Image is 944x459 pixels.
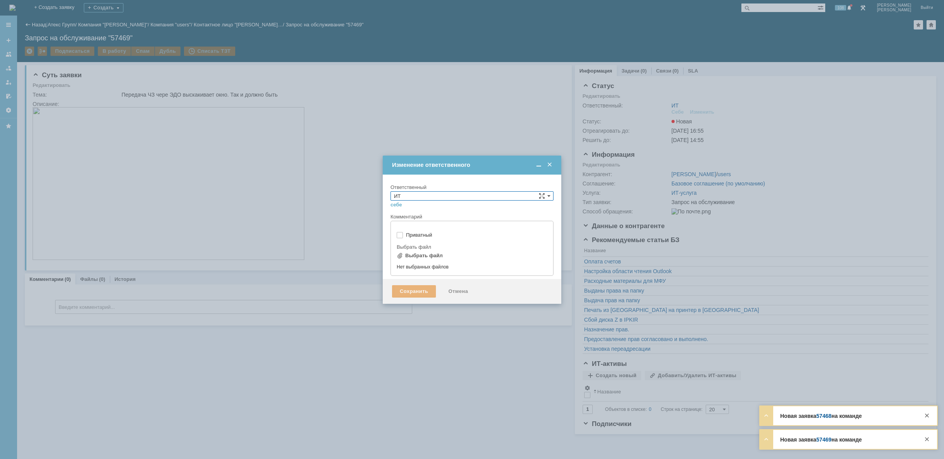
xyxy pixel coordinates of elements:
[816,436,831,443] a: 57469
[390,185,552,190] div: Ответственный
[922,411,932,420] div: Закрыть
[405,253,443,259] div: Выбрать файл
[922,435,932,444] div: Закрыть
[762,435,771,444] div: Развернуть
[816,413,831,419] a: 57468
[539,193,545,199] span: Сложная форма
[780,436,862,443] strong: Новая заявка на команде
[392,161,554,168] div: Изменение ответственного
[390,213,554,221] div: Комментарий
[397,261,547,270] div: Нет выбранных файлов
[406,232,546,238] label: Приватный
[780,413,862,419] strong: Новая заявка на команде
[762,411,771,420] div: Развернуть
[535,161,543,168] span: Свернуть (Ctrl + M)
[546,161,554,168] span: Закрыть
[390,202,402,208] a: себе
[397,244,546,249] div: Выбрать файл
